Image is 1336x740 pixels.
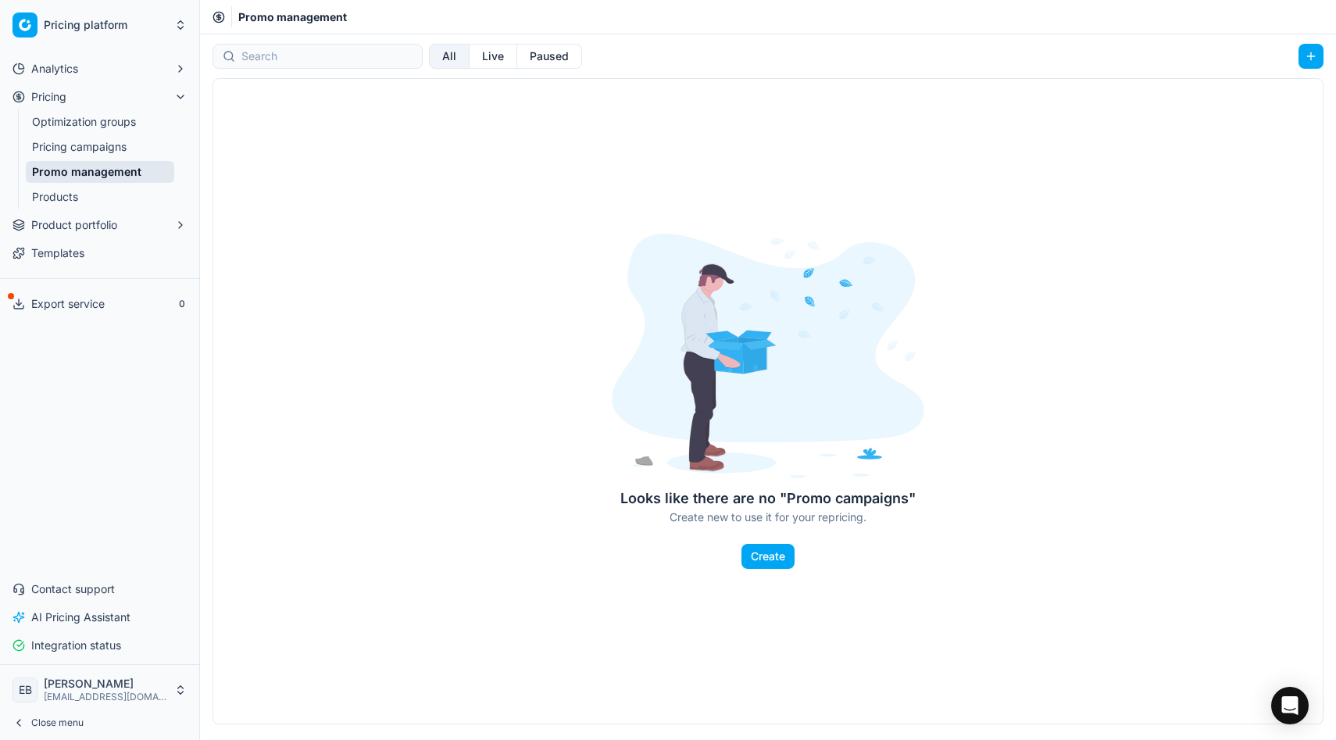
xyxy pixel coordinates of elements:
span: EB [13,678,37,702]
nav: breadcrumb [238,9,347,25]
span: Promo management [238,9,347,25]
span: Templates [31,245,84,261]
input: Search [241,48,413,64]
span: Product portfolio [31,217,117,233]
a: Pricing campaigns [26,136,174,158]
button: AI Pricing Assistant [6,605,193,630]
span: Pricing [31,89,66,105]
button: Product portfolio [6,213,193,238]
button: Pricing platform [6,6,193,44]
span: Analytics [31,61,78,77]
span: Close menu [31,717,84,729]
span: [EMAIL_ADDRESS][DOMAIN_NAME] [44,691,168,703]
span: Contact support [31,581,115,597]
div: Create new to use it for your repricing. [612,509,924,525]
button: live [470,44,517,69]
div: Open Intercom Messenger [1271,687,1309,724]
div: Looks like there are no "Promo campaigns" [612,488,924,509]
button: Export service [6,291,193,316]
span: AI Pricing Assistant [31,610,130,625]
button: paused [517,44,582,69]
button: EB[PERSON_NAME][EMAIL_ADDRESS][DOMAIN_NAME] [6,671,193,709]
button: all [429,44,470,69]
button: Create [741,544,795,569]
a: Templates [6,241,193,266]
a: Optimization groups [26,111,174,133]
span: [PERSON_NAME] [44,677,168,691]
button: Contact support [6,577,193,602]
button: Integration status [6,633,193,658]
a: Products [26,186,174,208]
button: Pricing [6,84,193,109]
button: Close menu [6,712,193,734]
span: Pricing platform [44,18,168,32]
a: Promo management [26,161,174,183]
span: Integration status [31,638,121,653]
span: Export service [31,296,105,312]
button: Analytics [6,56,193,81]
